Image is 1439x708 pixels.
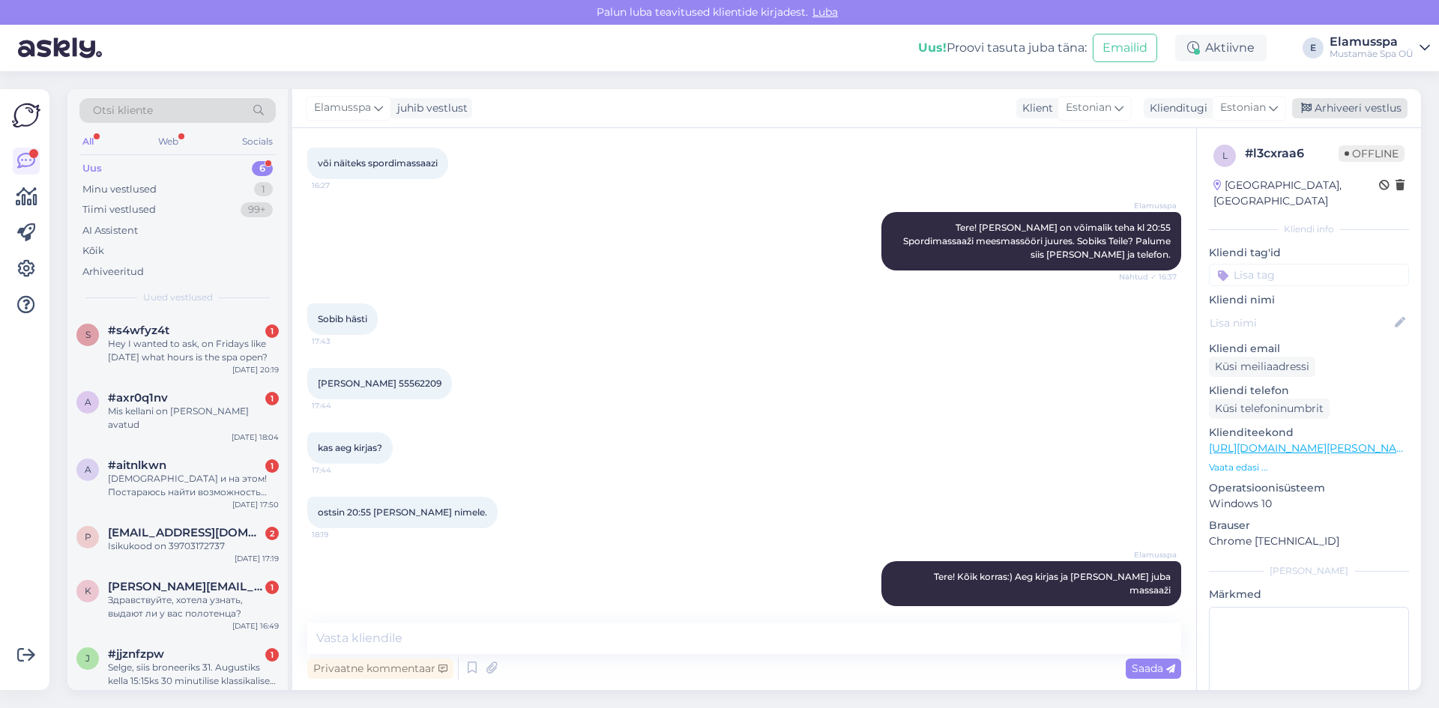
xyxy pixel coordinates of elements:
div: Küsi telefoninumbrit [1209,399,1330,419]
p: Märkmed [1209,587,1409,602]
div: All [79,132,97,151]
span: #aitnlkwn [108,459,166,472]
span: a [85,396,91,408]
span: Offline [1339,145,1405,162]
div: Klienditugi [1144,100,1207,116]
div: 99+ [241,202,273,217]
div: [DATE] 20:19 [232,364,279,375]
input: Lisa tag [1209,264,1409,286]
span: kas aeg kirjas? [318,442,382,453]
div: Klient [1016,100,1053,116]
p: Kliendi nimi [1209,292,1409,308]
div: [DATE] 16:41 [234,688,279,699]
div: [DATE] 18:04 [232,432,279,443]
span: j [85,653,90,664]
span: #s4wfyz4t [108,324,169,337]
div: # l3cxraa6 [1245,145,1339,163]
div: [DATE] 17:19 [235,553,279,564]
div: Proovi tasuta juba täna: [918,39,1087,57]
span: 17:44 [312,400,368,411]
a: ElamusspaMustamäe Spa OÜ [1330,36,1430,60]
div: Tiimi vestlused [82,202,156,217]
div: Küsi meiliaadressi [1209,357,1315,377]
div: Isikukood on 39703172737 [108,539,279,553]
div: Socials [239,132,276,151]
span: #axr0q1nv [108,391,168,405]
span: ostsin 20:55 [PERSON_NAME] nimele. [318,506,487,518]
span: Uued vestlused [143,291,213,304]
button: Emailid [1093,34,1157,62]
div: [DEMOGRAPHIC_DATA] и на этом! Постараюсь найти возможность прийти к вам! [108,472,279,499]
span: Elamusspa [1120,549,1177,560]
div: AI Assistent [82,223,138,238]
div: 6 [252,161,273,176]
span: #jjznfzpw [108,647,164,661]
span: Elamusspa [314,100,371,116]
span: või näiteks spordimassaazi [318,157,438,169]
div: [PERSON_NAME] [1209,564,1409,578]
div: Selge, siis broneeriks 31. Augustiks kella 15:15ks 30 minutilise klassikalise massaaži. [PERSON_N... [108,661,279,688]
div: [DATE] 17:50 [232,499,279,510]
div: 1 [265,581,279,594]
div: Elamusspa [1330,36,1414,48]
span: s [85,329,91,340]
span: Estonian [1220,100,1266,116]
span: a [85,464,91,475]
span: Otsi kliente [93,103,153,118]
p: Operatsioonisüsteem [1209,480,1409,496]
span: Estonian [1066,100,1111,116]
span: 17:43 [312,336,368,347]
div: Mustamäe Spa OÜ [1330,48,1414,60]
span: l [1222,150,1228,161]
p: Kliendi tag'id [1209,245,1409,261]
div: Arhiveeri vestlus [1292,98,1408,118]
span: k [85,585,91,596]
p: Kliendi telefon [1209,383,1409,399]
div: Aktiivne [1175,34,1267,61]
span: Saada [1132,662,1175,675]
div: Privaatne kommentaar [307,659,453,679]
div: 1 [254,182,273,197]
span: Sobib hästi [318,313,367,324]
div: Mis kellani on [PERSON_NAME] avatud [108,405,279,432]
span: [PERSON_NAME] 55562209 [318,378,441,389]
div: Здравствуйте, хотела узнать, выдают ли у вас полотенца? [108,593,279,620]
div: 2 [265,527,279,540]
div: 1 [265,648,279,662]
div: [GEOGRAPHIC_DATA], [GEOGRAPHIC_DATA] [1213,178,1379,209]
div: juhib vestlust [391,100,468,116]
p: Brauser [1209,518,1409,533]
p: Vaata edasi ... [1209,461,1409,474]
div: [DATE] 16:49 [232,620,279,632]
div: E [1303,37,1324,58]
span: korol.veronikaa@gmail.com [108,580,264,593]
span: Elamusspa [1120,200,1177,211]
p: Kliendi email [1209,341,1409,357]
img: Askly Logo [12,101,40,130]
span: Luba [808,5,842,19]
p: Klienditeekond [1209,425,1409,441]
div: 1 [265,324,279,338]
p: Windows 10 [1209,496,1409,512]
span: 16:27 [312,180,368,191]
span: 18:19 [312,529,368,540]
div: Arhiveeritud [82,264,144,279]
div: 1 [265,392,279,405]
div: Hey I wanted to ask, on Fridays like [DATE] what hours is the spa open? [108,337,279,364]
span: Tere! [PERSON_NAME] on võimalik teha kl 20:55 Spordimassaaži meesmassööri juures. Sobiks Teile? P... [903,222,1173,260]
input: Lisa nimi [1210,315,1392,331]
div: Kliendi info [1209,223,1409,236]
b: Uus! [918,40,947,55]
div: Kõik [82,243,104,258]
div: Web [155,132,181,151]
p: Chrome [TECHNICAL_ID] [1209,533,1409,549]
span: Tere! Kõik korras:) Aeg kirjas ja [PERSON_NAME] juba massaaži [934,571,1173,596]
span: Nähtud ✓ 16:37 [1119,271,1177,282]
div: Minu vestlused [82,182,157,197]
a: [URL][DOMAIN_NAME][PERSON_NAME] [1209,441,1416,455]
span: 20:55 [1120,607,1177,618]
div: 1 [265,459,279,473]
span: 17:44 [312,465,368,476]
span: p [85,531,91,542]
span: priit.lehis@gmail.com [108,526,264,539]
